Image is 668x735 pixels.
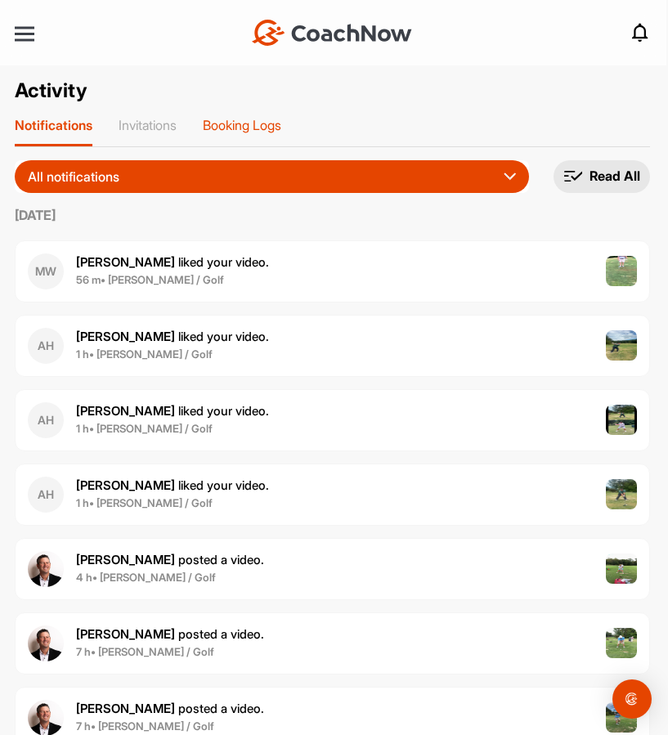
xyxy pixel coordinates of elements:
[119,117,177,133] p: Invitations
[76,496,213,509] b: 1 h • [PERSON_NAME] / Golf
[606,256,637,287] img: post image
[76,626,175,642] b: [PERSON_NAME]
[28,328,64,364] div: AH
[590,168,640,185] p: Read All
[76,552,264,567] span: posted a video .
[76,477,269,493] span: liked your video .
[15,78,650,102] h2: Activity
[28,551,64,587] img: user avatar
[28,170,119,183] p: All notifications
[28,253,64,289] div: MW
[76,347,213,361] b: 1 h • [PERSON_NAME] / Golf
[606,702,637,733] img: post image
[606,479,637,510] img: post image
[28,477,64,513] div: AH
[76,626,264,642] span: posted a video .
[606,405,637,436] img: post image
[76,701,264,716] span: posted a video .
[28,402,64,438] div: AH
[612,679,652,719] div: Open Intercom Messenger
[76,571,216,584] b: 4 h • [PERSON_NAME] / Golf
[15,205,650,225] label: [DATE]
[76,254,175,270] b: [PERSON_NAME]
[15,160,529,193] button: All notifications
[606,330,637,361] img: post image
[76,719,214,733] b: 7 h • [PERSON_NAME] / Golf
[76,403,175,419] b: [PERSON_NAME]
[606,553,637,585] img: post image
[76,552,175,567] b: [PERSON_NAME]
[76,403,269,419] span: liked your video .
[76,254,269,270] span: liked your video .
[76,422,213,435] b: 1 h • [PERSON_NAME] / Golf
[76,329,269,344] span: liked your video .
[504,173,516,181] img: dropdown_icon
[76,273,224,286] b: 56 m • [PERSON_NAME] / Golf
[76,645,214,658] b: 7 h • [PERSON_NAME] / Golf
[76,701,175,716] b: [PERSON_NAME]
[606,628,637,659] img: post image
[252,20,412,46] img: CoachNow
[76,329,175,344] b: [PERSON_NAME]
[203,117,281,133] p: Booking Logs
[15,117,92,133] p: Notifications
[28,625,64,661] img: user avatar
[76,477,175,493] b: [PERSON_NAME]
